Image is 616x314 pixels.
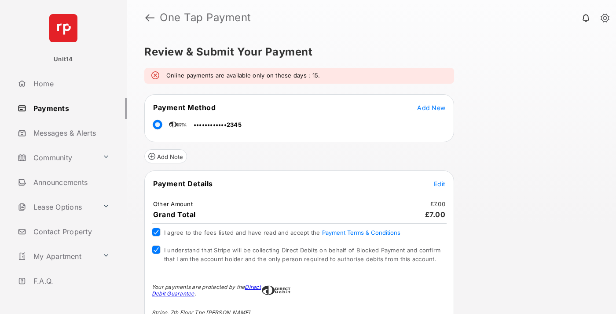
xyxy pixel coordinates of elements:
a: Home [14,73,127,94]
a: Messages & Alerts [14,122,127,144]
a: Lease Options [14,196,99,218]
td: Other Amount [153,200,193,208]
a: Payments [14,98,127,119]
span: Payment Details [153,179,213,188]
a: Community [14,147,99,168]
button: I agree to the fees listed and have read and accept the [322,229,400,236]
span: Grand Total [153,210,196,219]
span: Edit [434,180,445,188]
img: svg+xml;base64,PHN2ZyB4bWxucz0iaHR0cDovL3d3dy53My5vcmcvMjAwMC9zdmciIHdpZHRoPSI2NCIgaGVpZ2h0PSI2NC... [49,14,77,42]
span: I understand that Stripe will be collecting Direct Debits on behalf of Blocked Payment and confir... [164,247,440,262]
a: My Apartment [14,246,99,267]
span: Add New [417,104,445,111]
em: Online payments are available only on these days : 15. [166,71,320,80]
a: Contact Property [14,221,127,242]
p: Unit14 [54,55,73,64]
span: I agree to the fees listed and have read and accept the [164,229,400,236]
h5: Review & Submit Your Payment [144,47,591,57]
button: Add New [417,103,445,112]
a: Direct Debit Guarantee [152,284,261,297]
a: F.A.Q. [14,270,127,292]
span: Payment Method [153,103,216,112]
span: ••••••••••••2345 [194,121,242,128]
div: Your payments are protected by the . [152,284,262,297]
button: Add Note [144,149,187,163]
button: Edit [434,179,445,188]
span: £7.00 [425,210,446,219]
a: Announcements [14,172,127,193]
td: £7.00 [430,200,446,208]
strong: One Tap Payment [160,12,251,23]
